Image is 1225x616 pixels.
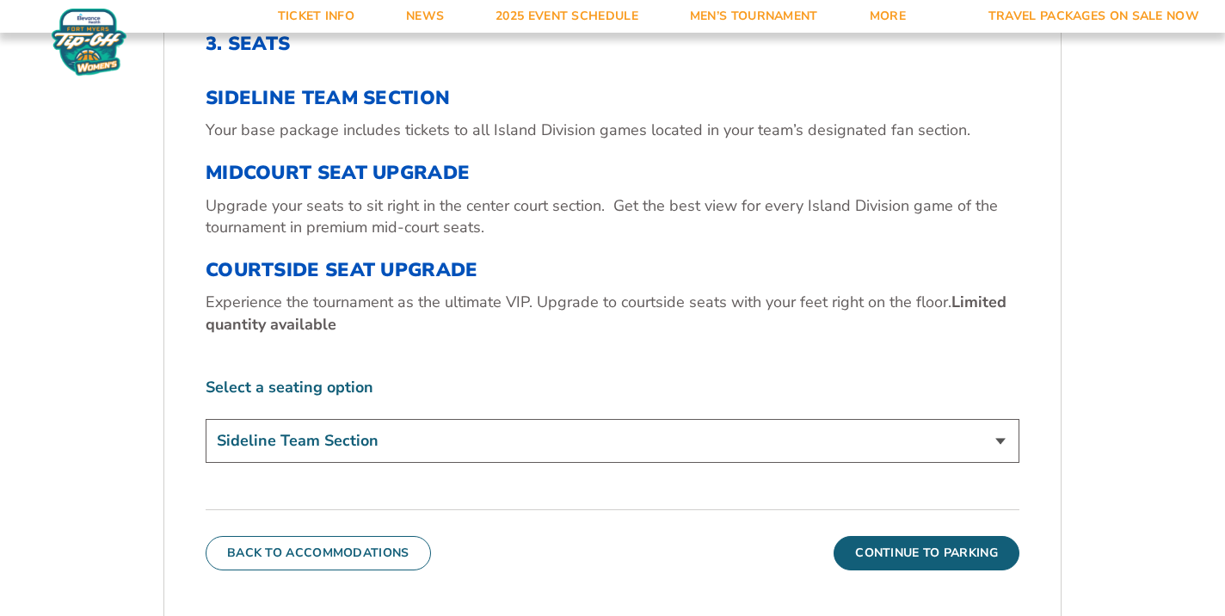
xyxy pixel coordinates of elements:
h3: Midcourt Seat Upgrade [206,162,1019,184]
span: Your base package includes tickets to all Island Division games located in your team’s designated... [206,120,970,140]
button: Back To Accommodations [206,536,431,570]
h3: Courtside Seat Upgrade [206,259,1019,281]
p: Experience the tournament as the ultimate VIP. Upgrade to courtside seats with your feet right on... [206,292,1019,335]
strong: Limited quantity available [206,292,1006,334]
h2: 3. Seats [206,33,1019,55]
img: Women's Fort Myers Tip-Off [52,9,126,76]
h3: Sideline Team Section [206,87,1019,109]
label: Select a seating option [206,377,1019,398]
p: Upgrade your seats to sit right in the center court section. Get the best view for every Island D... [206,195,1019,238]
button: Continue To Parking [834,536,1019,570]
